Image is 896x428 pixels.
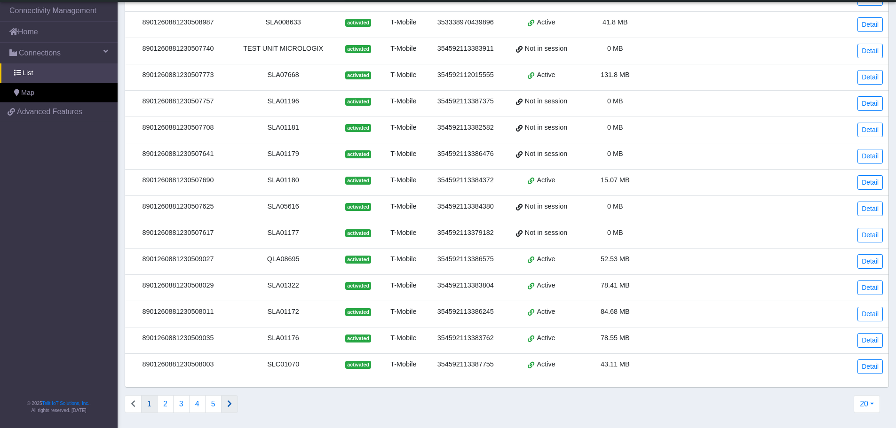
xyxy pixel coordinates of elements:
[607,202,623,210] span: 0 MB
[432,307,500,317] div: 354592113386245
[857,123,883,137] a: Detail
[857,333,883,348] a: Detail
[525,44,567,54] span: Not in session
[131,254,225,265] div: 8901260881230509027
[537,307,555,317] span: Active
[432,123,500,133] div: 354592113382582
[387,17,420,28] div: T-Mobile
[345,19,371,26] span: activated
[857,307,883,321] a: Detail
[237,175,330,186] div: SLA01180
[601,360,630,368] span: 43.11 MB
[387,333,420,343] div: T-Mobile
[857,96,883,111] a: Detail
[345,98,371,105] span: activated
[387,280,420,291] div: T-Mobile
[432,228,500,238] div: 354592113379182
[857,280,883,295] a: Detail
[607,97,623,105] span: 0 MB
[237,202,330,212] div: SLA05616
[601,176,630,184] span: 15.07 MB
[525,149,567,159] span: Not in session
[387,202,420,212] div: T-Mobile
[131,123,225,133] div: 8901260881230507708
[432,149,500,159] div: 354592113386476
[432,17,500,28] div: 353338970439896
[387,123,420,133] div: T-Mobile
[237,17,330,28] div: SLA008633
[432,202,500,212] div: 354592113384380
[432,333,500,343] div: 354592113383762
[525,96,567,107] span: Not in session
[131,228,225,238] div: 8901260881230507617
[125,395,238,413] nav: Connections list navigation
[432,96,500,107] div: 354592113387375
[131,149,225,159] div: 8901260881230507641
[387,254,420,265] div: T-Mobile
[537,280,555,291] span: Active
[131,359,225,370] div: 8901260881230508003
[131,202,225,212] div: 8901260881230507625
[537,333,555,343] span: Active
[857,254,883,269] a: Detail
[387,44,420,54] div: T-Mobile
[537,175,555,186] span: Active
[854,395,880,413] button: 20
[345,71,371,79] span: activated
[237,96,330,107] div: SLA01196
[537,70,555,80] span: Active
[387,149,420,159] div: T-Mobile
[432,359,500,370] div: 354592113387755
[237,307,330,317] div: SLA01172
[857,149,883,163] a: Detail
[237,280,330,291] div: SLA01322
[17,106,82,117] span: Advanced Features
[157,395,174,413] button: 2
[601,334,630,342] span: 78.55 MB
[173,395,190,413] button: 3
[42,401,89,406] a: Telit IoT Solutions, Inc.
[131,175,225,186] div: 8901260881230507690
[237,359,330,370] div: SLC01070
[237,44,330,54] div: TEST UNIT MICROLOGIX
[131,70,225,80] div: 8901260881230507773
[537,254,555,265] span: Active
[131,96,225,107] div: 8901260881230507757
[432,70,500,80] div: 354592112015555
[607,229,623,236] span: 0 MB
[857,202,883,216] a: Detail
[345,256,371,263] span: activated
[537,359,555,370] span: Active
[345,45,371,53] span: activated
[601,255,630,263] span: 52.53 MB
[387,307,420,317] div: T-Mobile
[345,203,371,210] span: activated
[387,70,420,80] div: T-Mobile
[131,307,225,317] div: 8901260881230508011
[131,333,225,343] div: 8901260881230509035
[607,150,623,157] span: 0 MB
[345,308,371,316] span: activated
[141,395,158,413] button: 1
[237,228,330,238] div: SLA01177
[603,18,628,26] span: 41.8 MB
[387,359,420,370] div: T-Mobile
[857,228,883,242] a: Detail
[23,68,33,78] span: List
[525,228,567,238] span: Not in session
[432,175,500,186] div: 354592113384372
[345,361,371,368] span: activated
[205,395,222,413] button: 5
[387,228,420,238] div: T-Mobile
[237,149,330,159] div: SLA01179
[857,70,883,85] a: Detail
[857,175,883,190] a: Detail
[607,45,623,52] span: 0 MB
[345,282,371,289] span: activated
[345,335,371,342] span: activated
[19,47,61,59] span: Connections
[237,254,330,265] div: QLA08695
[131,17,225,28] div: 8901260881230508987
[432,280,500,291] div: 354592113383804
[131,280,225,291] div: 8901260881230508029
